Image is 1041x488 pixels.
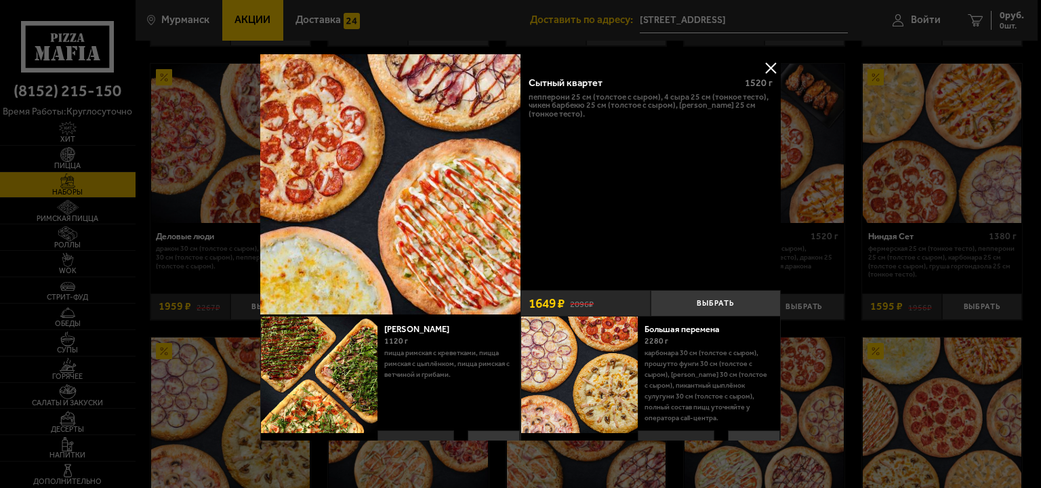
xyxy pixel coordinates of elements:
[645,348,770,424] p: Карбонара 30 см (толстое с сыром), Прошутто Фунги 30 см (толстое с сыром), [PERSON_NAME] 30 см (т...
[260,54,520,314] img: Сытный квартет
[728,430,780,459] button: Выбрать
[529,297,565,310] span: 1649 ₽
[570,298,594,309] s: 2096 ₽
[260,54,520,317] a: Сытный квартет
[529,93,773,119] p: Пепперони 25 см (толстое с сыром), 4 сыра 25 см (тонкое тесто), Чикен Барбекю 25 см (толстое с сы...
[645,336,668,346] span: 2280 г
[384,324,460,334] a: [PERSON_NAME]
[648,431,692,458] strong: 2399 ₽
[384,336,408,346] span: 1120 г
[384,348,510,380] p: Пицца Римская с креветками, Пицца Римская с цыплёнком, Пицца Римская с ветчиной и грибами.
[468,430,520,459] button: Выбрать
[388,431,432,458] strong: 1899 ₽
[745,77,773,89] span: 1520 г
[645,324,731,334] a: Большая перемена
[529,77,735,89] div: Сытный квартет
[651,290,781,317] button: Выбрать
